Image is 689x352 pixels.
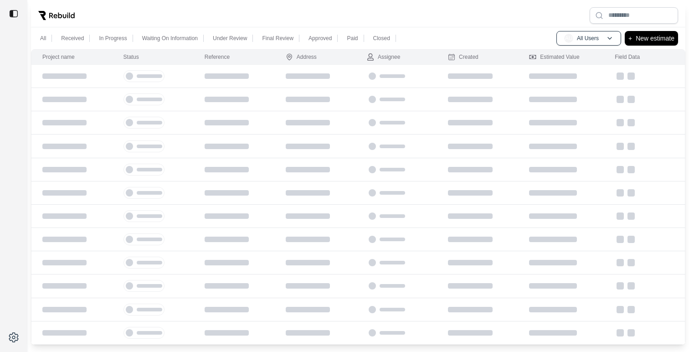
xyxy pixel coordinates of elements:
[448,53,478,61] div: Created
[615,53,640,61] div: Field Data
[205,53,230,61] div: Reference
[564,34,573,43] span: AU
[262,35,293,42] p: Final Review
[347,35,358,42] p: Paid
[625,31,678,46] button: +New estimate
[529,53,580,61] div: Estimated Value
[373,35,390,42] p: Closed
[38,11,75,20] img: Rebuild
[556,31,621,46] button: AUAll Users
[367,53,400,61] div: Assignee
[628,33,632,44] p: +
[636,33,674,44] p: New estimate
[577,35,599,42] p: All Users
[213,35,247,42] p: Under Review
[9,9,18,18] img: toggle sidebar
[42,53,75,61] div: Project name
[309,35,332,42] p: Approved
[61,35,84,42] p: Received
[142,35,198,42] p: Waiting On Information
[99,35,127,42] p: In Progress
[286,53,317,61] div: Address
[40,35,46,42] p: All
[123,53,139,61] div: Status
